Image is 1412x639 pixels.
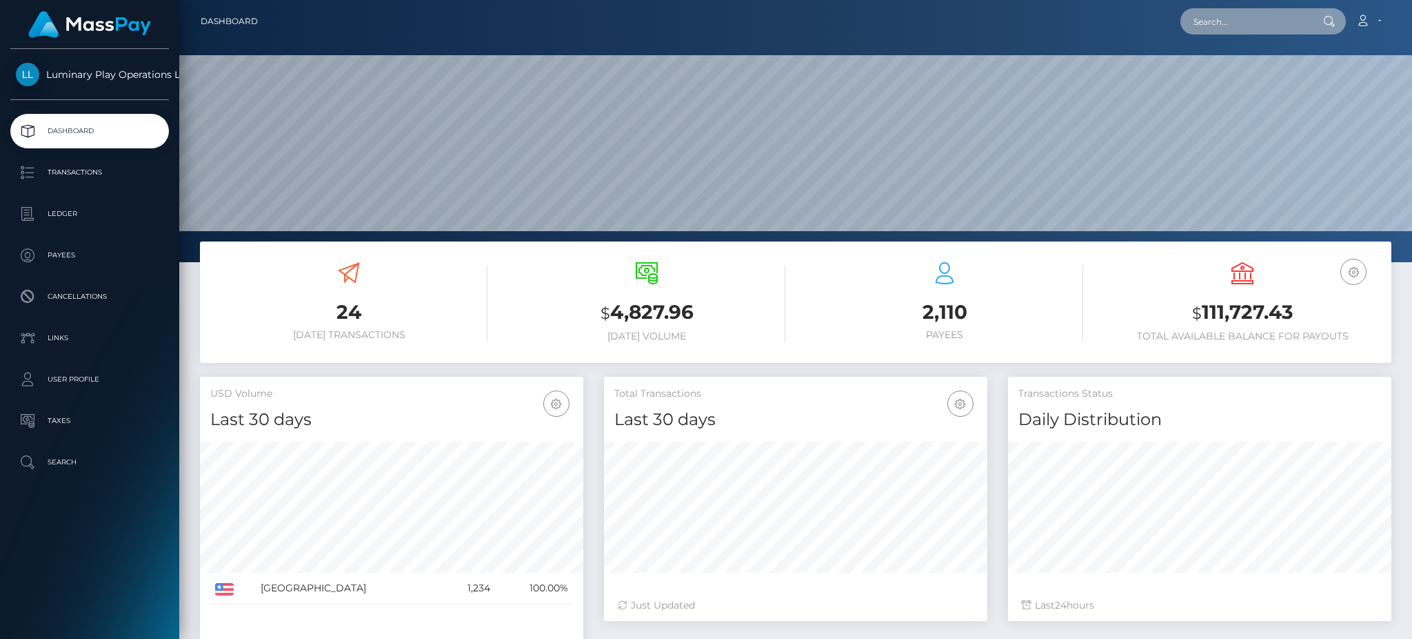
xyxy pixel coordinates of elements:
[16,411,163,431] p: Taxes
[10,197,169,231] a: Ledger
[256,573,442,604] td: [GEOGRAPHIC_DATA]
[201,7,258,36] a: Dashboard
[215,583,234,596] img: US.png
[495,573,573,604] td: 100.00%
[618,598,974,613] div: Just Updated
[1018,408,1381,432] h4: Daily Distribution
[614,408,977,432] h4: Last 30 days
[10,279,169,314] a: Cancellations
[10,321,169,355] a: Links
[16,328,163,348] p: Links
[614,387,977,401] h5: Total Transactions
[10,362,169,397] a: User Profile
[16,121,163,141] p: Dashboard
[210,387,573,401] h5: USD Volume
[1192,304,1202,323] small: $
[28,11,151,38] img: MassPay Logo
[210,329,487,341] h6: [DATE] Transactions
[1018,387,1381,401] h5: Transactions Status
[10,68,169,81] span: Luminary Play Operations Limited
[16,204,163,224] p: Ledger
[10,114,169,148] a: Dashboard
[210,299,487,326] h3: 24
[806,329,1083,341] h6: Payees
[806,299,1083,326] h3: 2,110
[10,404,169,438] a: Taxes
[508,331,785,342] h6: [DATE] Volume
[16,286,163,307] p: Cancellations
[210,408,573,432] h4: Last 30 days
[1180,8,1310,35] input: Search...
[508,299,785,327] h3: 4,827.96
[443,573,495,604] td: 1,234
[16,245,163,266] p: Payees
[10,238,169,273] a: Payees
[16,452,163,473] p: Search
[16,162,163,183] p: Transactions
[16,369,163,390] p: User Profile
[16,63,39,86] img: Luminary Play Operations Limited
[1104,331,1381,342] h6: Total Available Balance for Payouts
[1055,599,1067,611] span: 24
[10,155,169,190] a: Transactions
[1104,299,1381,327] h3: 111,727.43
[601,304,610,323] small: $
[10,445,169,480] a: Search
[1022,598,1378,613] div: Last hours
